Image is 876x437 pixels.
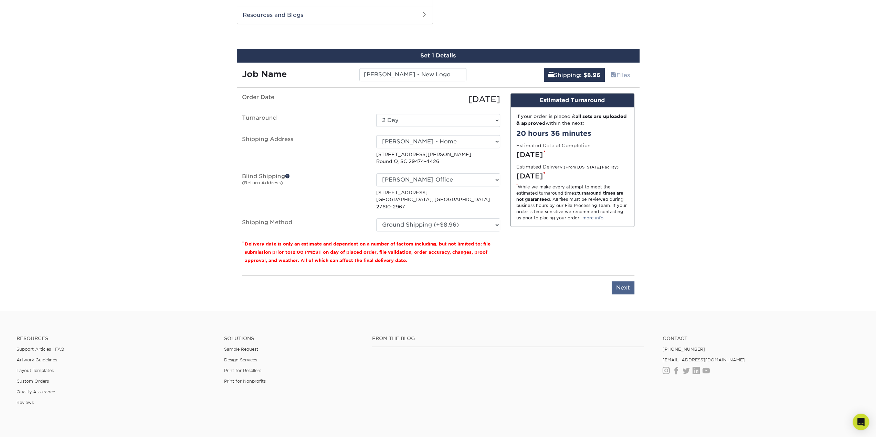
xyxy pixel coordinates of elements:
h4: Resources [17,336,214,341]
a: Layout Templates [17,368,54,373]
label: Estimated Date of Completion: [516,142,592,149]
b: : $8.96 [580,72,600,78]
a: Contact [662,336,859,341]
label: Blind Shipping [237,173,371,210]
div: If your order is placed & within the next: [516,113,629,127]
p: [STREET_ADDRESS] [GEOGRAPHIC_DATA], [GEOGRAPHIC_DATA] 27610-2967 [376,189,500,210]
a: Artwork Guidelines [17,357,57,362]
div: [DATE] [371,93,505,106]
input: Next [612,281,634,294]
a: Print for Nonprofits [224,379,266,384]
a: Support Articles | FAQ [17,347,64,352]
span: shipping [548,72,554,78]
a: Design Services [224,357,257,362]
span: 12:00 PM [291,250,312,255]
label: Shipping Method [237,218,371,231]
a: [PHONE_NUMBER] [662,347,705,352]
div: [DATE] [516,171,629,181]
div: Open Intercom Messenger [853,414,869,430]
p: [STREET_ADDRESS][PERSON_NAME] Round O, SC 29474-4426 [376,151,500,165]
small: (From [US_STATE] Facility) [564,165,619,170]
strong: turnaround times are not guaranteed [516,190,623,202]
a: Print for Resellers [224,368,261,373]
a: Shipping: $8.96 [544,68,605,82]
strong: Job Name [242,69,287,79]
a: more info [582,215,603,220]
label: Shipping Address [237,135,371,165]
small: (Return Address) [242,180,283,185]
h4: From the Blog [372,336,644,341]
a: Reviews [17,400,34,405]
h2: Resources and Blogs [237,6,433,24]
div: While we make every attempt to meet the estimated turnaround times; . All files must be reviewed ... [516,184,629,221]
span: files [611,72,616,78]
input: Enter a job name [359,68,466,81]
a: Sample Request [224,347,258,352]
a: Custom Orders [17,379,49,384]
div: Set 1 Details [237,49,640,63]
a: Quality Assurance [17,389,55,394]
label: Order Date [237,93,371,106]
div: Estimated Turnaround [511,94,634,107]
a: [EMAIL_ADDRESS][DOMAIN_NAME] [662,357,745,362]
div: [DATE] [516,150,629,160]
label: Estimated Delivery: [516,163,619,170]
h4: Solutions [224,336,362,341]
label: Turnaround [237,114,371,127]
a: Files [606,68,634,82]
small: Delivery date is only an estimate and dependent on a number of factors including, but not limited... [245,241,490,263]
div: 20 hours 36 minutes [516,128,629,139]
iframe: Google Customer Reviews [2,416,59,435]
